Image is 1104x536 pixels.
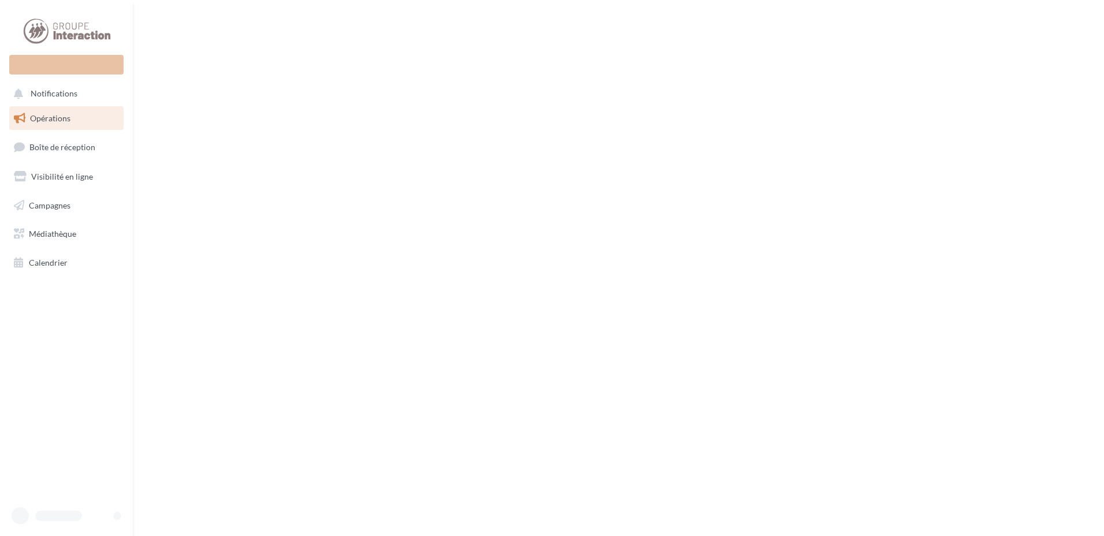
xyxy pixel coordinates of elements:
[7,165,126,189] a: Visibilité en ligne
[9,55,124,75] div: Nouvelle campagne
[7,193,126,218] a: Campagnes
[29,229,76,239] span: Médiathèque
[7,135,126,159] a: Boîte de réception
[30,113,70,123] span: Opérations
[31,172,93,181] span: Visibilité en ligne
[7,251,126,275] a: Calendrier
[7,106,126,131] a: Opérations
[29,142,95,152] span: Boîte de réception
[31,89,77,99] span: Notifications
[29,258,68,267] span: Calendrier
[29,200,70,210] span: Campagnes
[7,222,126,246] a: Médiathèque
